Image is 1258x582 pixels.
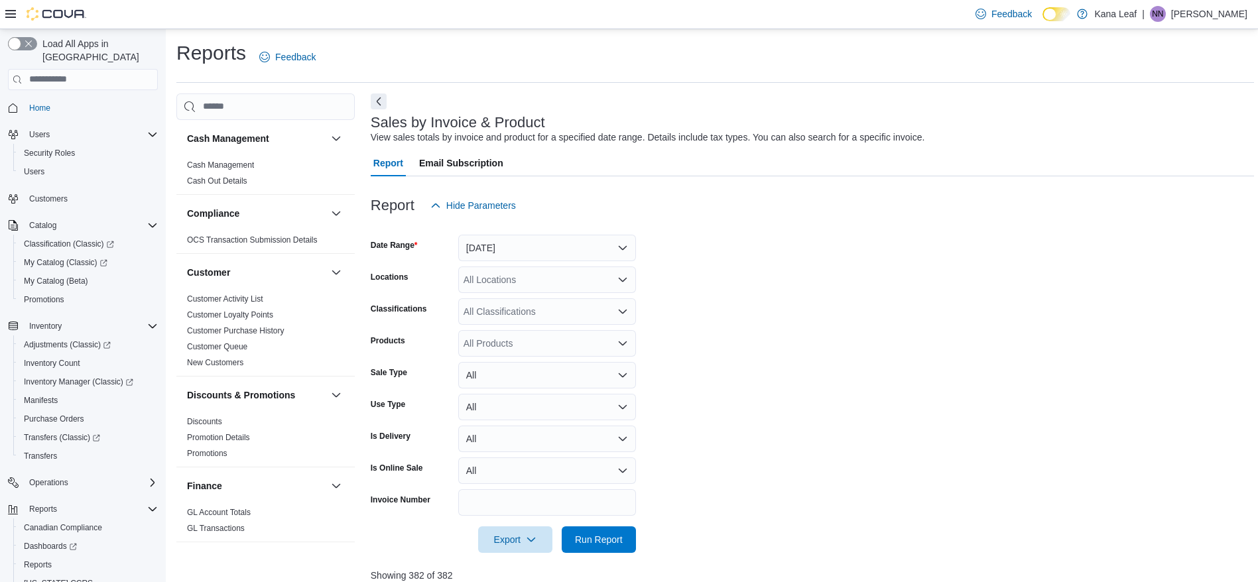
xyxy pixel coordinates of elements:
button: Purchase Orders [13,410,163,428]
a: Adjustments (Classic) [19,337,116,353]
a: Inventory Count [19,355,86,371]
span: Classification (Classic) [19,236,158,252]
button: Reports [24,501,62,517]
span: Users [19,164,158,180]
a: Customer Activity List [187,294,263,304]
span: Report [373,150,403,176]
span: Feedback [275,50,316,64]
a: Adjustments (Classic) [13,335,163,354]
button: Hide Parameters [425,192,521,219]
button: My Catalog (Beta) [13,272,163,290]
span: Home [29,103,50,113]
a: Promotions [187,449,227,458]
button: Reports [3,500,163,518]
span: Customer Loyalty Points [187,310,273,320]
button: Canadian Compliance [13,518,163,537]
span: Catalog [29,220,56,231]
span: Customer Queue [187,341,247,352]
button: Inventory [328,553,344,569]
span: Dark Mode [1042,21,1043,22]
span: My Catalog (Classic) [19,255,158,270]
div: Customer [176,291,355,376]
span: Discounts [187,416,222,427]
h3: Report [371,198,414,213]
span: My Catalog (Beta) [19,273,158,289]
label: Use Type [371,399,405,410]
span: Security Roles [24,148,75,158]
button: Open list of options [617,338,628,349]
span: Users [29,129,50,140]
span: Manifests [24,395,58,406]
div: Finance [176,504,355,542]
a: Canadian Compliance [19,520,107,536]
button: All [458,394,636,420]
span: Promotions [24,294,64,305]
a: Security Roles [19,145,80,161]
a: Promotion Details [187,433,250,442]
span: Inventory Manager (Classic) [24,377,133,387]
a: Users [19,164,50,180]
span: Export [486,526,544,553]
h3: Finance [187,479,222,493]
span: Feedback [991,7,1032,21]
a: Customers [24,191,73,207]
div: View sales totals by invoice and product for a specified date range. Details include tax types. Y... [371,131,925,145]
span: Transfers [19,448,158,464]
button: Next [371,93,387,109]
button: All [458,426,636,452]
span: Reports [24,559,52,570]
span: Catalog [24,217,158,233]
span: Customers [29,194,68,204]
img: Cova [27,7,86,21]
a: Inventory Manager (Classic) [19,374,139,390]
span: Reports [29,504,57,514]
a: Reports [19,557,57,573]
button: Operations [24,475,74,491]
button: Reports [13,555,163,574]
h3: Sales by Invoice & Product [371,115,545,131]
span: Home [24,99,158,116]
button: Open list of options [617,274,628,285]
span: Transfers (Classic) [24,432,100,443]
div: Discounts & Promotions [176,414,355,467]
a: Cash Management [187,160,254,170]
button: Open list of options [617,306,628,317]
span: GL Transactions [187,523,245,534]
button: Customer [187,266,326,279]
span: Purchase Orders [24,414,84,424]
button: Inventory [187,554,326,567]
h3: Inventory [187,554,229,567]
p: | [1142,6,1145,22]
a: My Catalog (Classic) [13,253,163,272]
span: Promotion Details [187,432,250,443]
a: Feedback [970,1,1037,27]
button: All [458,457,636,484]
button: Security Roles [13,144,163,162]
span: Inventory Count [24,358,80,369]
label: Products [371,335,405,346]
span: Operations [29,477,68,488]
button: Export [478,526,552,553]
span: New Customers [187,357,243,368]
button: Manifests [13,391,163,410]
button: Catalog [3,216,163,235]
button: Users [3,125,163,144]
button: Discounts & Promotions [328,387,344,403]
span: Customers [24,190,158,207]
button: Catalog [24,217,62,233]
button: Inventory [3,317,163,335]
button: Customers [3,189,163,208]
label: Date Range [371,240,418,251]
a: Discounts [187,417,222,426]
div: Noreen Nichol [1150,6,1166,22]
span: Run Report [575,533,623,546]
span: Email Subscription [419,150,503,176]
button: Operations [3,473,163,492]
span: Manifests [19,392,158,408]
label: Sale Type [371,367,407,378]
a: Classification (Classic) [13,235,163,253]
span: Adjustments (Classic) [19,337,158,353]
button: Transfers [13,447,163,465]
button: Discounts & Promotions [187,388,326,402]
